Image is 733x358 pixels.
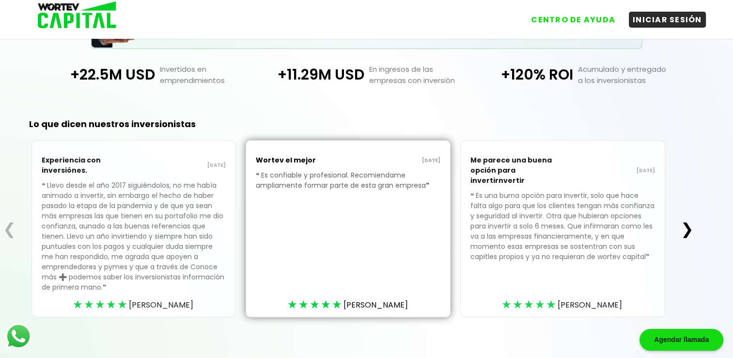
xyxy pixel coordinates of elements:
[629,12,706,28] button: INICIAR SESIÓN
[343,299,408,311] span: [PERSON_NAME]
[129,299,193,311] span: [PERSON_NAME]
[558,299,622,311] span: [PERSON_NAME]
[471,64,573,86] p: +120% ROI
[677,219,696,239] button: ❯
[562,167,655,175] p: [DATE]
[348,157,440,164] p: [DATE]
[256,150,348,170] p: Wortev el mejor
[517,4,619,28] a: CENTRO DE AYUDA
[619,4,706,28] a: INICIAR SESIÓN
[73,297,129,312] div: ★★★★★
[262,64,364,86] p: +11.29M USD
[470,150,562,191] p: Me parece una buena opción para invertirnvertir
[426,180,431,190] span: ❞
[42,180,226,307] p: Llevo desde el año 2017 siguiéndolos, no me había animado a invertir, sin embargo el hecho de hab...
[470,191,476,200] span: ❝
[639,329,723,351] div: Agendar llamada
[527,12,619,28] button: CENTRO DE AYUDA
[256,170,440,205] p: Es confiable y profesional. Recomiendame ampliamente formar parte de esta gran empresa
[103,282,108,292] span: ❞
[502,297,558,312] div: ★★★★★
[155,64,262,86] p: Invertidos en emprendimientos
[470,191,655,277] p: Es una burna opción para invertir, solo que hace falta algo para que los clientes tengan más conf...
[256,170,261,180] span: ❝
[364,64,471,86] p: En ingresos de las empresas con inversión
[288,297,343,312] div: ★★★★★
[573,64,680,86] p: Acumulado y entregado a los inversionistas
[5,323,32,350] img: logos_whatsapp-icon.242b2217.svg
[134,162,226,169] p: [DATE]
[42,180,47,190] span: ❝
[646,252,651,261] span: ❞
[53,64,156,86] p: +22.5M USD
[42,150,134,180] p: Experiencia con inversiónes.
